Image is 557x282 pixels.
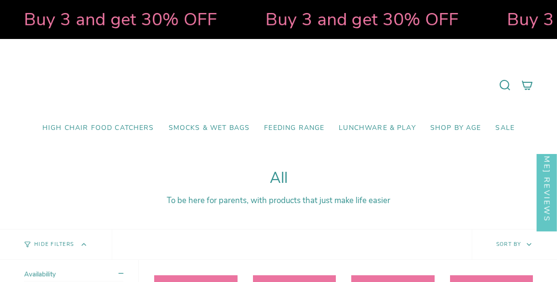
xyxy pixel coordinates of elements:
span: Lunchware & Play [339,124,415,132]
h1: All [24,169,533,187]
a: Feeding Range [257,117,332,140]
a: Shop by Age [423,117,489,140]
span: Smocks & Wet Bags [169,124,250,132]
strong: Buy 3 and get 30% OFF [259,7,452,31]
strong: Buy 3 and get 30% OFF [18,7,211,31]
a: Lunchware & Play [332,117,423,140]
a: High Chair Food Catchers [35,117,161,140]
span: High Chair Food Catchers [42,124,154,132]
span: Sort by [496,241,521,248]
a: Smocks & Wet Bags [161,117,257,140]
summary: Availability [24,269,123,282]
button: Sort by [472,230,557,259]
span: To be here for parents, with products that just make life easier [167,195,390,206]
span: Feeding Range [264,124,324,132]
a: SALE [488,117,522,140]
span: SALE [495,124,515,132]
a: Mumma’s Little Helpers [196,53,362,117]
span: Shop by Age [430,124,481,132]
span: Availability [24,269,56,279]
span: Hide Filters [34,242,74,247]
